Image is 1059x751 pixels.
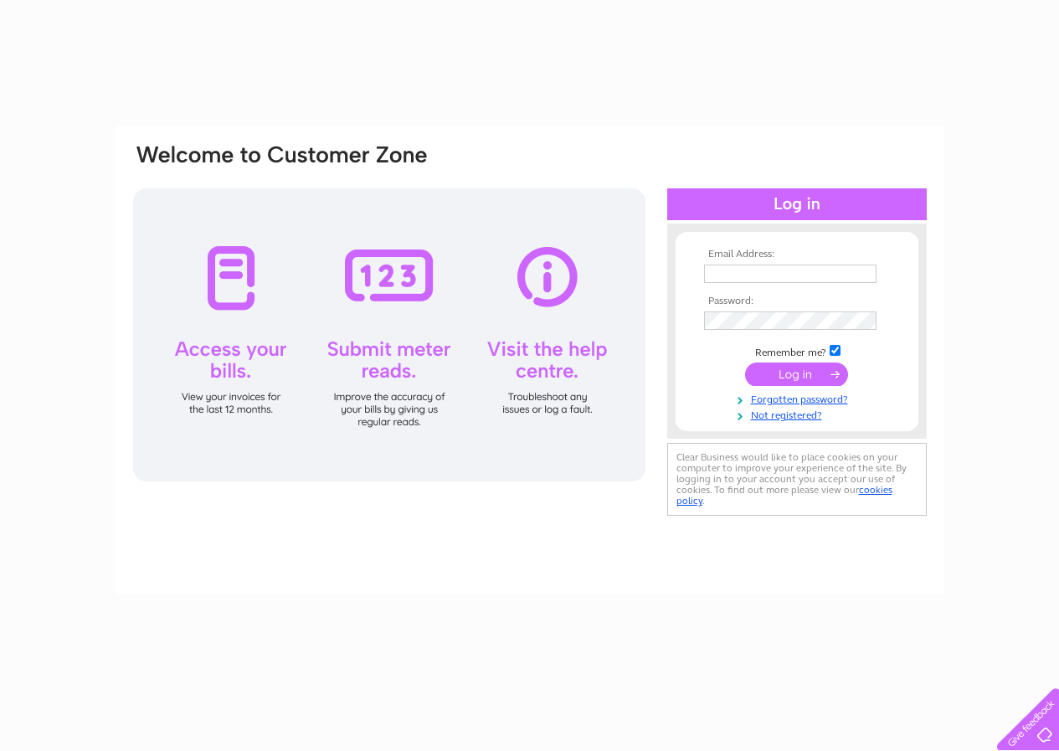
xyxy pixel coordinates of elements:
[676,484,892,507] a: cookies policy
[745,363,848,386] input: Submit
[704,390,894,406] a: Forgotten password?
[700,342,894,359] td: Remember me?
[700,296,894,307] th: Password:
[704,406,894,422] a: Not registered?
[667,443,927,516] div: Clear Business would like to place cookies on your computer to improve your experience of the sit...
[700,249,894,260] th: Email Address:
